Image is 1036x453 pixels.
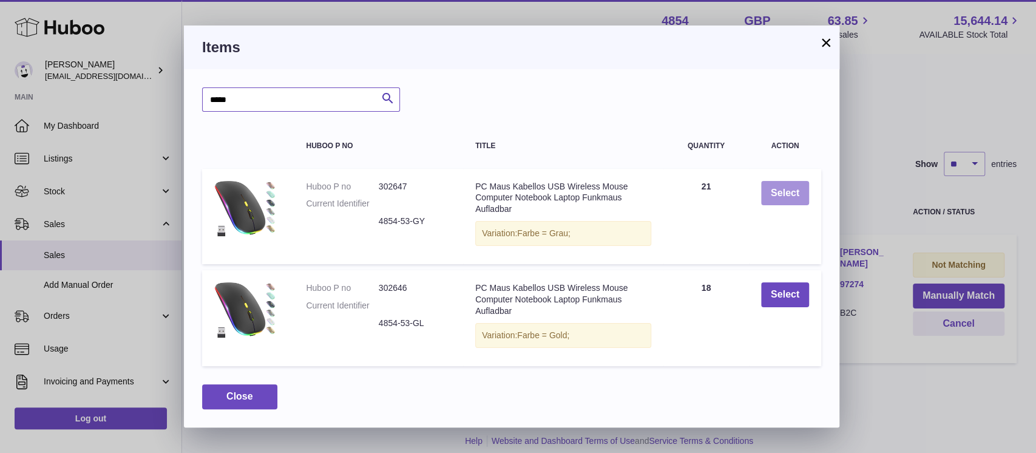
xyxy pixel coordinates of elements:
dd: 302646 [379,282,451,294]
div: Variation: [475,323,651,348]
div: PC Maus Kabellos USB Wireless Mouse Computer Notebook Laptop Funkmaus Aufladbar [475,282,651,317]
div: Variation: [475,221,651,246]
th: Huboo P no [294,130,463,162]
button: Close [202,384,277,409]
dt: Current Identifier [306,198,378,209]
dd: 4854-53-GL [379,318,451,329]
img: PC Maus Kabellos USB Wireless Mouse Computer Notebook Laptop Funkmaus Aufladbar [214,282,275,339]
span: Farbe = Gold; [517,330,569,340]
th: Title [463,130,663,162]
dt: Current Identifier [306,300,378,312]
th: Quantity [663,130,749,162]
span: Close [226,391,253,401]
div: PC Maus Kabellos USB Wireless Mouse Computer Notebook Laptop Funkmaus Aufladbar [475,181,651,216]
th: Action [749,130,821,162]
button: Select [761,181,809,206]
td: 21 [663,169,749,265]
button: × [819,35,833,50]
img: PC Maus Kabellos USB Wireless Mouse Computer Notebook Laptop Funkmaus Aufladbar [214,181,275,237]
span: Farbe = Grau; [517,228,570,238]
td: 18 [663,270,749,366]
h3: Items [202,38,821,57]
dd: 302647 [379,181,451,192]
dd: 4854-53-GY [379,216,451,227]
dt: Huboo P no [306,181,378,192]
button: Select [761,282,809,307]
dt: Huboo P no [306,282,378,294]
